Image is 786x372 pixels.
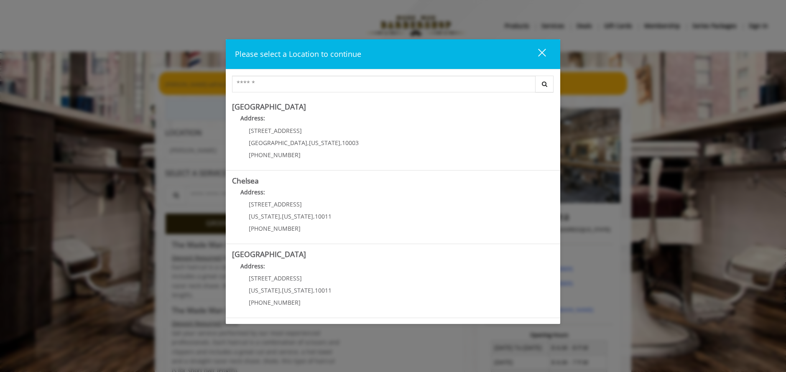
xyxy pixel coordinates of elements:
b: Address: [240,262,265,270]
b: Chelsea [232,176,259,186]
input: Search Center [232,76,536,92]
span: [STREET_ADDRESS] [249,127,302,135]
b: Address: [240,114,265,122]
span: , [340,139,342,147]
span: [US_STATE] [309,139,340,147]
span: 10011 [315,212,332,220]
span: , [307,139,309,147]
span: [US_STATE] [249,212,280,220]
b: Address: [240,188,265,196]
span: [US_STATE] [282,286,313,294]
span: , [313,212,315,220]
span: [STREET_ADDRESS] [249,274,302,282]
span: [US_STATE] [282,212,313,220]
span: [GEOGRAPHIC_DATA] [249,139,307,147]
i: Search button [540,81,549,87]
span: Please select a Location to continue [235,49,361,59]
span: , [280,286,282,294]
div: close dialog [528,48,545,61]
span: 10003 [342,139,359,147]
button: close dialog [523,46,551,63]
span: [PHONE_NUMBER] [249,298,301,306]
div: Center Select [232,76,554,97]
span: [PHONE_NUMBER] [249,151,301,159]
span: 10011 [315,286,332,294]
span: [US_STATE] [249,286,280,294]
b: [GEOGRAPHIC_DATA] [232,249,306,259]
span: [PHONE_NUMBER] [249,224,301,232]
span: [STREET_ADDRESS] [249,200,302,208]
b: [GEOGRAPHIC_DATA] [232,102,306,112]
span: , [280,212,282,220]
span: , [313,286,315,294]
